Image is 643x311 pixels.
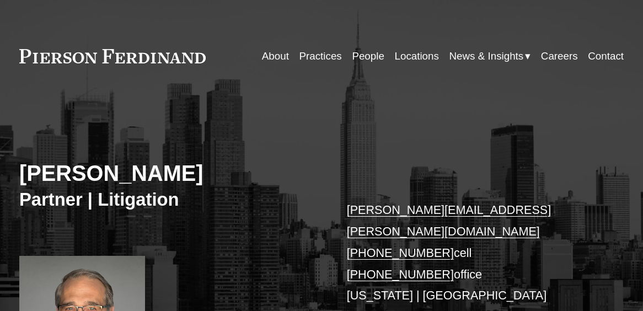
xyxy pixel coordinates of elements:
[262,46,289,67] a: About
[449,46,531,67] a: folder dropdown
[347,246,454,260] a: [PHONE_NUMBER]
[541,46,578,67] a: Careers
[588,46,624,67] a: Contact
[352,46,384,67] a: People
[449,47,524,66] span: News & Insights
[347,203,551,238] a: [PERSON_NAME][EMAIL_ADDRESS][PERSON_NAME][DOMAIN_NAME]
[299,46,342,67] a: Practices
[395,46,439,67] a: Locations
[19,189,321,211] h3: Partner | Litigation
[347,267,454,281] a: [PHONE_NUMBER]
[19,160,321,186] h2: [PERSON_NAME]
